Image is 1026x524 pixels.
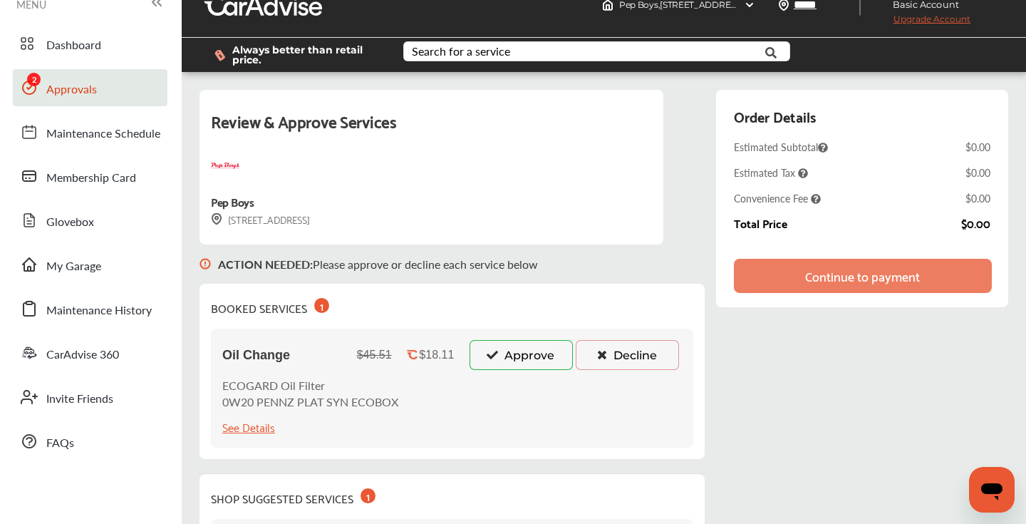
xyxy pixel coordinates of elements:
[222,394,398,410] p: 0W20 PENNZ PLAT SYN ECOBOX
[222,377,398,394] p: ECOGARD Oil Filter
[46,302,152,320] span: Maintenance History
[13,334,167,371] a: CarAdvise 360
[13,69,167,106] a: Approvals
[13,202,167,239] a: Glovebox
[412,46,510,57] div: Search for a service
[470,340,573,370] button: Approve
[872,14,970,31] span: Upgrade Account
[734,191,821,205] span: Convenience Fee
[46,213,94,232] span: Glovebox
[46,125,160,143] span: Maintenance Schedule
[13,25,167,62] a: Dashboard
[211,211,310,227] div: [STREET_ADDRESS]
[211,486,375,508] div: SHOP SUGGESTED SERVICES
[13,423,167,460] a: FAQs
[13,290,167,327] a: Maintenance History
[211,152,239,180] img: logo-pepboys.png
[314,298,329,313] div: 1
[734,165,808,180] span: Estimated Tax
[734,104,816,128] div: Order Details
[211,107,652,152] div: Review & Approve Services
[361,488,375,503] div: 1
[13,158,167,195] a: Membership Card
[961,217,990,230] div: $0.00
[214,49,225,61] img: dollor_label_vector.a70140d1.svg
[211,213,222,225] img: svg+xml;base64,PHN2ZyB3aWR0aD0iMTYiIGhlaWdodD0iMTciIHZpZXdCb3g9IjAgMCAxNiAxNyIgZmlsbD0ibm9uZSIgeG...
[805,269,920,283] div: Continue to payment
[232,45,380,65] span: Always better than retail price.
[211,295,329,317] div: BOOKED SERVICES
[46,346,119,364] span: CarAdvise 360
[969,467,1015,513] iframe: Button to launch messaging window
[46,169,136,187] span: Membership Card
[357,349,392,361] div: $45.51
[734,217,787,230] div: Total Price
[13,379,167,416] a: Invite Friends
[218,256,538,272] p: Please approve or decline each service below
[419,349,454,361] div: $18.11
[46,81,97,99] span: Approvals
[218,256,313,272] b: ACTION NEEDED :
[46,36,101,55] span: Dashboard
[965,191,990,205] div: $0.00
[46,257,101,276] span: My Garage
[576,340,679,370] button: Decline
[46,390,113,409] span: Invite Friends
[199,245,211,284] img: svg+xml;base64,PHN2ZyB3aWR0aD0iMTYiIGhlaWdodD0iMTciIHZpZXdCb3g9IjAgMCAxNiAxNyIgZmlsbD0ibm9uZSIgeG...
[13,246,167,283] a: My Garage
[965,140,990,154] div: $0.00
[13,113,167,150] a: Maintenance Schedule
[222,417,275,436] div: See Details
[734,140,828,154] span: Estimated Subtotal
[965,165,990,180] div: $0.00
[211,192,254,211] div: Pep Boys
[222,348,290,363] span: Oil Change
[46,434,74,453] span: FAQs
